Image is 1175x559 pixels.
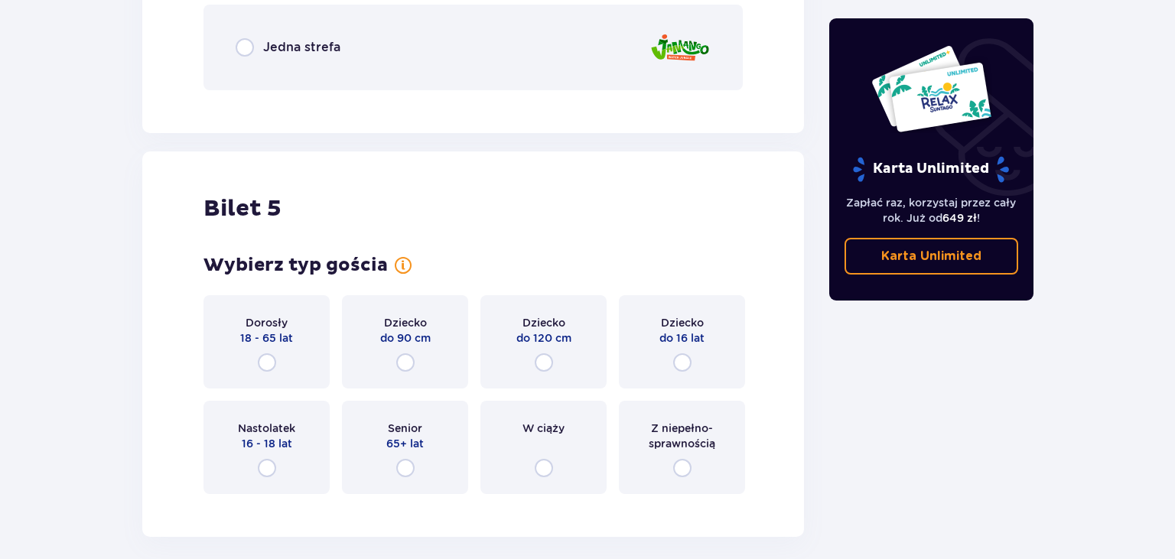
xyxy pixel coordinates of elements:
[522,421,565,436] span: W ciąży
[384,315,427,330] span: Dziecko
[845,238,1019,275] a: Karta Unlimited
[871,44,992,133] img: Dwie karty całoroczne do Suntago z napisem 'UNLIMITED RELAX', na białym tle z tropikalnymi liśćmi...
[661,315,704,330] span: Dziecko
[851,156,1011,183] p: Karta Unlimited
[203,194,282,223] h2: Bilet 5
[659,330,705,346] span: do 16 lat
[942,212,977,224] span: 649 zł
[380,330,431,346] span: do 90 cm
[238,421,295,436] span: Nastolatek
[242,436,292,451] span: 16 - 18 lat
[633,421,731,451] span: Z niepełno­sprawnością
[388,421,422,436] span: Senior
[386,436,424,451] span: 65+ lat
[263,39,340,56] span: Jedna strefa
[522,315,565,330] span: Dziecko
[516,330,571,346] span: do 120 cm
[845,195,1019,226] p: Zapłać raz, korzystaj przez cały rok. Już od !
[203,254,388,277] h3: Wybierz typ gościa
[240,330,293,346] span: 18 - 65 lat
[881,248,981,265] p: Karta Unlimited
[649,26,711,70] img: Jamango
[246,315,288,330] span: Dorosły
